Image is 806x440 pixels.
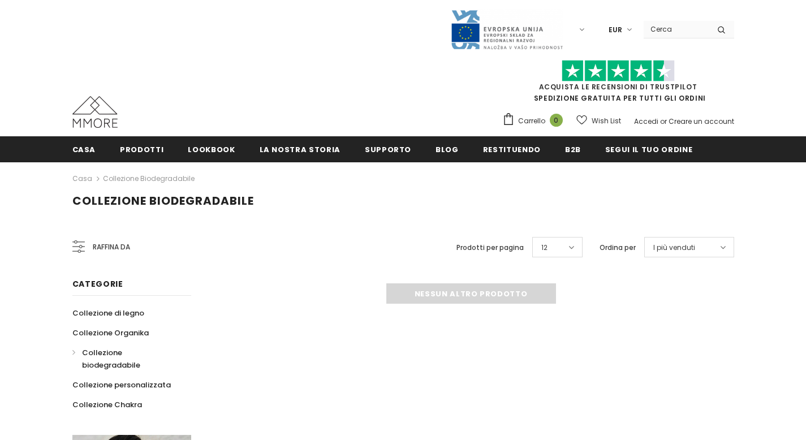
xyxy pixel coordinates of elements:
span: Collezione Organika [72,327,149,338]
a: Accedi [634,117,658,126]
span: Collezione di legno [72,308,144,318]
span: Casa [72,144,96,155]
a: Javni Razpis [450,24,563,34]
a: Collezione biodegradabile [72,343,179,375]
a: Lookbook [188,136,235,162]
a: B2B [565,136,581,162]
a: Casa [72,172,92,186]
span: Wish List [592,115,621,127]
span: B2B [565,144,581,155]
input: Search Site [644,21,709,37]
a: Collezione di legno [72,303,144,323]
span: Blog [436,144,459,155]
span: Carrello [518,115,545,127]
span: EUR [609,24,622,36]
a: Prodotti [120,136,163,162]
a: supporto [365,136,411,162]
span: Restituendo [483,144,541,155]
a: Wish List [576,111,621,131]
a: Restituendo [483,136,541,162]
a: La nostra storia [260,136,340,162]
span: Categorie [72,278,123,290]
span: Collezione biodegradabile [72,193,254,209]
a: Carrello 0 [502,113,568,130]
span: Lookbook [188,144,235,155]
a: Collezione Chakra [72,395,142,415]
a: Casa [72,136,96,162]
a: Blog [436,136,459,162]
a: Collezione personalizzata [72,375,171,395]
span: I più venduti [653,242,695,253]
span: Raffina da [93,241,130,253]
span: Prodotti [120,144,163,155]
a: Creare un account [669,117,734,126]
span: 0 [550,114,563,127]
span: Segui il tuo ordine [605,144,692,155]
span: SPEDIZIONE GRATUITA PER TUTTI GLI ORDINI [502,65,734,103]
span: Collezione biodegradabile [82,347,140,370]
span: Collezione personalizzata [72,379,171,390]
img: Fidati di Pilot Stars [562,60,675,82]
label: Ordina per [600,242,636,253]
label: Prodotti per pagina [456,242,524,253]
span: 12 [541,242,548,253]
img: Javni Razpis [450,9,563,50]
span: supporto [365,144,411,155]
span: La nostra storia [260,144,340,155]
img: Casi MMORE [72,96,118,128]
span: or [660,117,667,126]
a: Acquista le recensioni di TrustPilot [539,82,697,92]
a: Collezione Organika [72,323,149,343]
a: Collezione biodegradabile [103,174,195,183]
span: Collezione Chakra [72,399,142,410]
a: Segui il tuo ordine [605,136,692,162]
